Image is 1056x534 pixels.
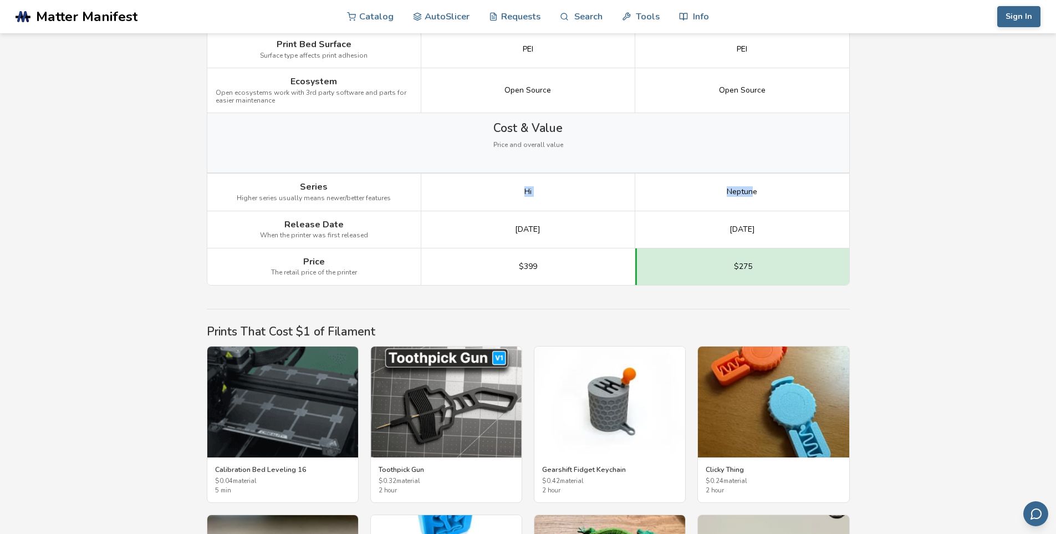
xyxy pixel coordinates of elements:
span: [DATE] [729,225,755,234]
span: Hi [524,187,532,196]
img: Calibration Bed Leveling 16 [207,347,358,457]
span: $ 0.04 material [215,478,350,485]
span: Open ecosystems work with 3rd party software and parts for easier maintenance [216,89,412,105]
img: Gearshift Fidget Keychain [534,347,685,457]
img: Clicky Thing [698,347,849,457]
h3: Gearshift Fidget Keychain [542,465,677,474]
h3: Toothpick Gun [379,465,514,474]
h3: Clicky Thing [706,465,841,474]
a: Gearshift Fidget KeychainGearshift Fidget Keychain$0.42material2 hour [534,346,686,503]
span: Price and overall value [493,141,563,149]
span: $275 [734,262,752,271]
span: 5 min [215,487,350,495]
a: Toothpick GunToothpick Gun$0.32material2 hour [370,346,522,503]
img: Toothpick Gun [371,347,522,457]
span: Series [300,182,328,192]
button: Sign In [997,6,1040,27]
span: Surface type affects print adhesion [260,52,368,60]
span: $ 0.32 material [379,478,514,485]
span: Cost & Value [493,121,563,135]
span: [DATE] [515,225,540,234]
span: 2 hour [542,487,677,495]
span: Higher series usually means newer/better features [237,195,391,202]
span: When the printer was first released [260,232,368,240]
span: The retail price of the printer [271,269,357,277]
a: Clicky ThingClicky Thing$0.24material2 hour [697,346,849,503]
h3: Calibration Bed Leveling 16 [215,465,350,474]
span: $ 0.24 material [706,478,841,485]
span: 2 hour [379,487,514,495]
a: Calibration Bed Leveling 16Calibration Bed Leveling 16$0.04material5 min [207,346,359,503]
span: $399 [519,262,537,271]
span: Open Source [719,86,766,95]
span: Matter Manifest [36,9,137,24]
span: PEI [737,45,747,54]
h2: Prints That Cost $1 of Filament [207,325,850,338]
span: Neptune [727,187,757,196]
span: Release Date [284,220,344,230]
span: Price [303,257,325,267]
span: Print Bed Surface [277,39,351,49]
span: PEI [523,45,533,54]
span: Open Source [504,86,551,95]
span: Ecosystem [290,77,337,87]
span: $ 0.42 material [542,478,677,485]
button: Send feedback via email [1023,501,1048,526]
span: 2 hour [706,487,841,495]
